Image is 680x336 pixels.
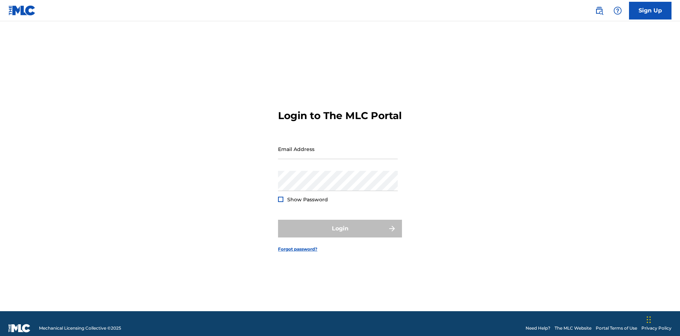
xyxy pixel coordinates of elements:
[592,4,606,18] a: Public Search
[555,325,591,331] a: The MLC Website
[278,246,317,252] a: Forgot password?
[39,325,121,331] span: Mechanical Licensing Collective © 2025
[645,302,680,336] iframe: Chat Widget
[613,6,622,15] img: help
[611,4,625,18] div: Help
[629,2,671,19] a: Sign Up
[287,196,328,203] span: Show Password
[641,325,671,331] a: Privacy Policy
[647,309,651,330] div: Drag
[595,6,603,15] img: search
[596,325,637,331] a: Portal Terms of Use
[8,324,30,332] img: logo
[8,5,36,16] img: MLC Logo
[278,110,402,122] h3: Login to The MLC Portal
[526,325,550,331] a: Need Help?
